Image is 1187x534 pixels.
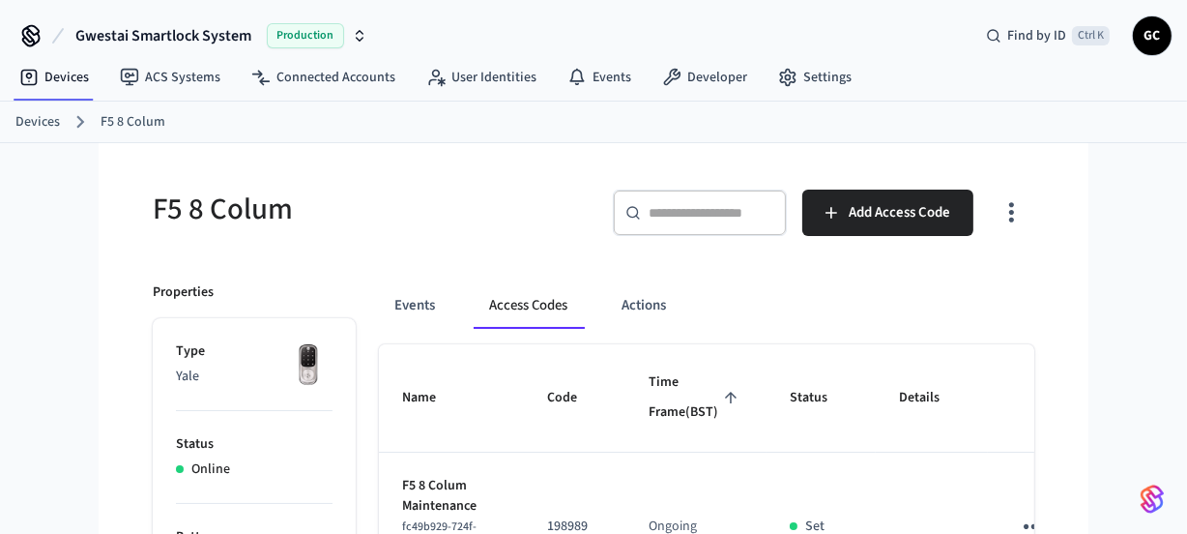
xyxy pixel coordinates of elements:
span: Time Frame(BST) [649,368,743,429]
a: User Identities [411,60,552,95]
a: ACS Systems [104,60,236,95]
p: Properties [153,282,214,303]
span: GC [1135,18,1170,53]
span: Gwestai Smartlock System [75,24,251,47]
button: Actions [606,282,681,329]
a: Developer [647,60,763,95]
p: F5 8 Colum Maintenance [402,476,501,517]
button: Events [379,282,450,329]
p: Status [176,434,333,455]
button: Access Codes [474,282,583,329]
span: Production [267,23,344,48]
span: Details [899,383,965,413]
div: Find by IDCtrl K [970,18,1125,53]
p: Type [176,341,333,362]
button: GC [1133,16,1172,55]
a: Events [552,60,647,95]
span: Status [790,383,853,413]
a: Settings [763,60,867,95]
span: Name [402,383,461,413]
a: Connected Accounts [236,60,411,95]
p: Online [191,460,230,480]
p: Yale [176,367,333,387]
a: Devices [4,60,104,95]
a: Devices [15,112,60,133]
img: SeamLogoGradient.69752ec5.svg [1141,484,1164,515]
div: ant example [379,282,1034,329]
span: Ctrl K [1072,26,1110,45]
a: F5 8 Colum [101,112,165,133]
h5: F5 8 Colum [153,190,582,229]
span: Find by ID [1007,26,1066,45]
button: Add Access Code [802,190,973,236]
span: Code [547,383,602,413]
img: Yale Assure Touchscreen Wifi Smart Lock, Satin Nickel, Front [284,341,333,390]
span: Add Access Code [849,200,950,225]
